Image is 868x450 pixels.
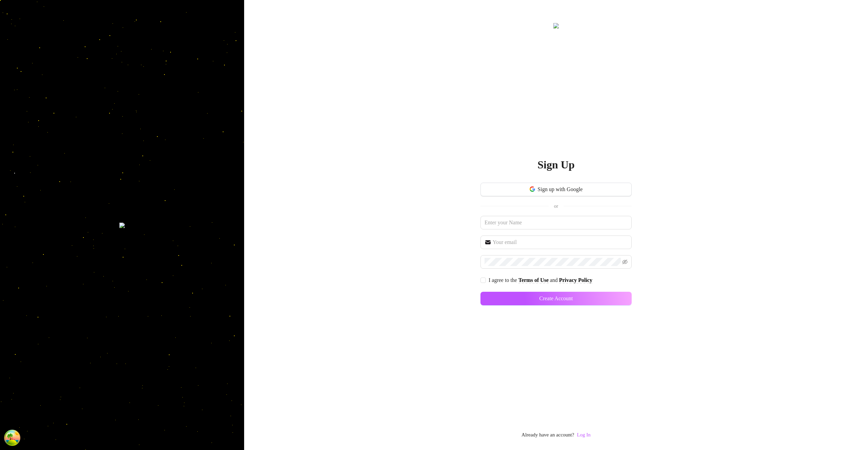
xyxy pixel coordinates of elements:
button: Create Account [480,292,632,305]
strong: Privacy Policy [559,277,592,283]
img: svg%3e [638,185,644,193]
span: or [554,203,558,209]
input: Enter your Name [480,216,632,229]
a: Log In [577,431,590,439]
span: Sign up with Google [538,186,583,192]
input: Your email [493,238,628,246]
button: Sign up with Google [480,183,632,196]
img: logo.svg [553,23,559,28]
img: signup-background.svg [119,223,125,228]
span: Faster [647,185,659,193]
strong: Terms of Use [518,277,549,283]
a: Terms of Use [518,277,549,284]
span: Create Account [539,295,573,302]
span: eye-invisible [622,259,628,265]
a: Privacy Policy [559,277,592,284]
h2: Sign Up [537,158,574,172]
span: Already have an account? [521,431,574,439]
span: I agree to the [489,277,518,283]
span: and [550,277,559,283]
button: Open Tanstack query devtools [5,431,19,445]
a: Log In [577,432,590,437]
